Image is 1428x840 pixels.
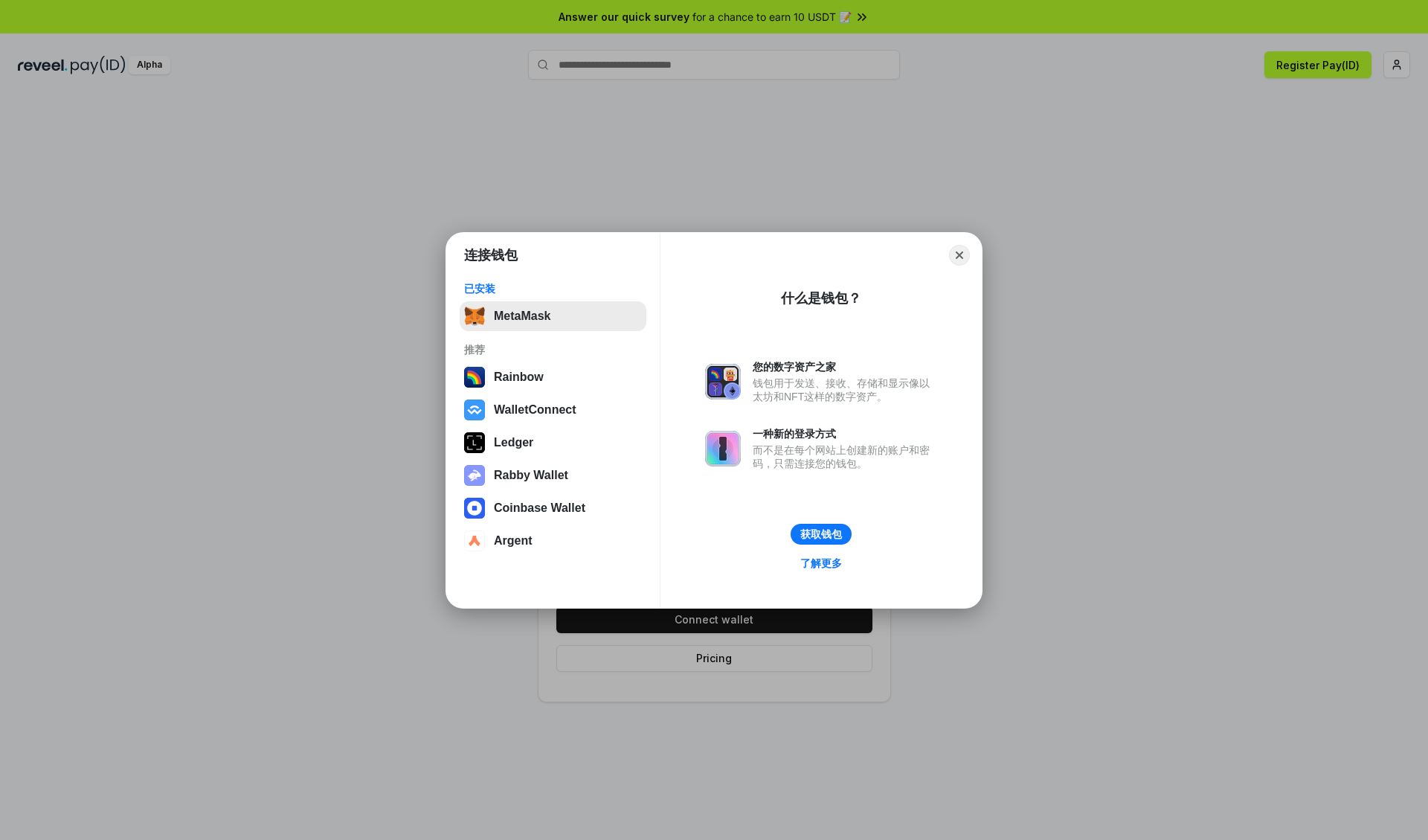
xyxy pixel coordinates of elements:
[460,493,646,523] button: Coinbase Wallet
[494,310,550,323] div: MetaMask
[464,465,485,486] img: svg+xml,%3Csvg%20xmlns%3D%22http%3A%2F%2Fwww.w3.org%2F2000%2Fsvg%22%20fill%3D%22none%22%20viewBox...
[494,371,544,384] div: Rainbow
[464,530,485,551] img: svg+xml,%3Csvg%20width%3D%2228%22%20height%3D%2228%22%20viewBox%3D%220%200%2028%2028%22%20fill%3D...
[800,557,842,570] div: 了解更多
[791,524,852,545] button: 获取钱包
[800,528,842,541] div: 获取钱包
[464,306,485,327] img: svg+xml,%3Csvg%20fill%3D%22none%22%20height%3D%2233%22%20viewBox%3D%220%200%2035%2033%22%20width%...
[494,534,533,548] div: Argent
[753,360,937,373] div: 您的数字资产之家
[460,395,646,425] button: WalletConnect
[753,443,937,470] div: 而不是在每个网站上创建新的账户和密码，只需连接您的钱包。
[494,436,533,449] div: Ledger
[464,343,642,356] div: 推荐
[460,526,646,556] button: Argent
[464,246,518,264] h1: 连接钱包
[460,461,646,490] button: Rabby Wallet
[705,431,741,467] img: svg+xml,%3Csvg%20xmlns%3D%22http%3A%2F%2Fwww.w3.org%2F2000%2Fsvg%22%20fill%3D%22none%22%20viewBox...
[753,376,937,403] div: 钱包用于发送、接收、存储和显示像以太坊和NFT这样的数字资产。
[494,403,576,417] div: WalletConnect
[781,289,861,307] div: 什么是钱包？
[949,245,970,266] button: Close
[791,554,851,573] a: 了解更多
[464,367,485,388] img: svg+xml,%3Csvg%20width%3D%22120%22%20height%3D%22120%22%20viewBox%3D%220%200%20120%20120%22%20fil...
[460,301,646,331] button: MetaMask
[494,469,568,482] div: Rabby Wallet
[464,432,485,453] img: svg+xml,%3Csvg%20xmlns%3D%22http%3A%2F%2Fwww.w3.org%2F2000%2Fsvg%22%20width%3D%2228%22%20height%3...
[753,427,937,440] div: 一种新的登录方式
[705,364,741,400] img: svg+xml,%3Csvg%20xmlns%3D%22http%3A%2F%2Fwww.w3.org%2F2000%2Fsvg%22%20fill%3D%22none%22%20viewBox...
[494,501,585,515] div: Coinbase Wallet
[460,362,646,392] button: Rainbow
[464,400,485,420] img: svg+xml,%3Csvg%20width%3D%2228%22%20height%3D%2228%22%20viewBox%3D%220%200%2028%2028%22%20fill%3D...
[464,498,485,519] img: svg+xml,%3Csvg%20width%3D%2228%22%20height%3D%2228%22%20viewBox%3D%220%200%2028%2028%22%20fill%3D...
[464,282,642,295] div: 已安装
[460,428,646,458] button: Ledger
